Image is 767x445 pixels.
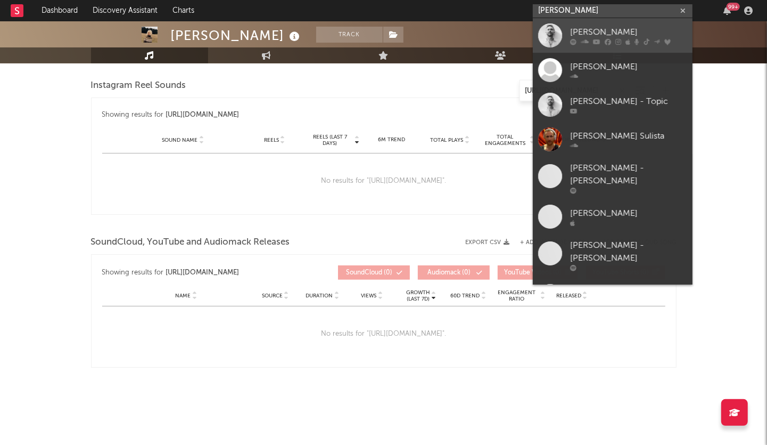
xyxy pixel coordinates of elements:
div: [PERSON_NAME] [171,27,303,44]
button: + Add YouTube Video [521,240,587,246]
div: No results for " [URL][DOMAIN_NAME] ". [102,153,665,209]
button: 99+ [723,6,731,15]
a: [PERSON_NAME] - Glowinthedark [533,277,692,319]
span: 60D Trend [451,293,480,299]
a: [PERSON_NAME] - Topic [533,87,692,122]
span: Audiomack [427,270,460,276]
div: [PERSON_NAME] Sulista [570,130,687,142]
span: Sound Name [162,137,197,143]
span: ( 0 ) [505,270,562,276]
button: Export CSV [466,239,510,246]
button: YouTube Videos(0) [498,265,578,280]
span: SoundCloud [346,270,382,276]
span: Reels (last 7 days) [307,134,353,147]
input: Search for artists [533,4,692,18]
p: Growth [406,289,430,296]
div: Showing results for [102,265,338,280]
div: [PERSON_NAME] [570,26,687,38]
div: + Add YouTube Video [510,240,587,246]
span: Total Engagements [482,134,529,147]
span: Source [262,293,283,299]
span: Released [556,293,581,299]
a: [PERSON_NAME] [533,53,692,87]
button: SoundCloud(0) [338,265,410,280]
p: (Last 7d) [406,296,430,302]
input: Search by song name or URL [520,87,632,95]
span: ( 0 ) [345,270,394,276]
button: Audiomack(0) [418,265,490,280]
div: [PERSON_NAME] - Topic [570,95,687,108]
div: [PERSON_NAME] - [PERSON_NAME] [570,162,687,188]
span: ( 0 ) [425,270,474,276]
span: Views [361,293,376,299]
span: Duration [306,293,333,299]
a: [PERSON_NAME] - [PERSON_NAME] [533,234,692,277]
div: [URL][DOMAIN_NAME] [166,266,239,279]
div: [URL][DOMAIN_NAME] [166,109,239,122]
div: No results for " [URL][DOMAIN_NAME] ". [102,306,665,362]
div: [PERSON_NAME] [570,60,687,73]
div: [PERSON_NAME] - Glowinthedark [570,282,687,308]
span: SoundCloud, YouTube and Audiomack Releases [91,236,290,249]
span: Name [175,293,191,299]
span: Engagement Ratio [495,289,539,302]
div: [PERSON_NAME] - [PERSON_NAME] [570,239,687,265]
a: [PERSON_NAME] [533,18,692,53]
div: 6M Trend [365,136,418,144]
span: YouTube Videos [505,270,552,276]
button: Track [316,27,383,43]
div: Showing results for [102,109,665,122]
a: [PERSON_NAME] - [PERSON_NAME] [533,157,692,199]
a: [PERSON_NAME] Sulista [533,122,692,157]
span: Instagram Reel Sounds [91,79,186,92]
div: [PERSON_NAME] [570,207,687,220]
a: [PERSON_NAME] [533,199,692,234]
span: Reels [264,137,279,143]
div: 99 + [727,3,740,11]
span: Total Plays [430,137,463,143]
